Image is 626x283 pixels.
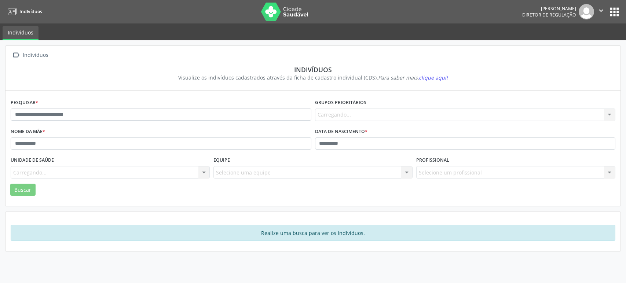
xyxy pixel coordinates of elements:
i:  [597,7,605,15]
label: Nome da mãe [11,126,45,137]
button: apps [608,5,621,18]
div: Indivíduos [16,66,610,74]
button: Buscar [10,184,36,196]
a:  Indivíduos [11,50,50,60]
label: Unidade de saúde [11,155,54,166]
div: Realize uma busca para ver os indivíduos. [11,225,615,241]
i: Para saber mais, [378,74,448,81]
a: Indivíduos [3,26,39,40]
div: [PERSON_NAME] [522,5,576,12]
a: Indivíduos [5,5,42,18]
label: Equipe [213,155,230,166]
label: Grupos prioritários [315,97,366,109]
span: Diretor de regulação [522,12,576,18]
div: Visualize os indivíduos cadastrados através da ficha de cadastro individual (CDS). [16,74,610,81]
label: Data de nascimento [315,126,367,137]
label: Pesquisar [11,97,38,109]
i:  [11,50,21,60]
span: Indivíduos [19,8,42,15]
button:  [594,4,608,19]
label: Profissional [416,155,449,166]
img: img [579,4,594,19]
span: clique aqui! [419,74,448,81]
div: Indivíduos [21,50,50,60]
